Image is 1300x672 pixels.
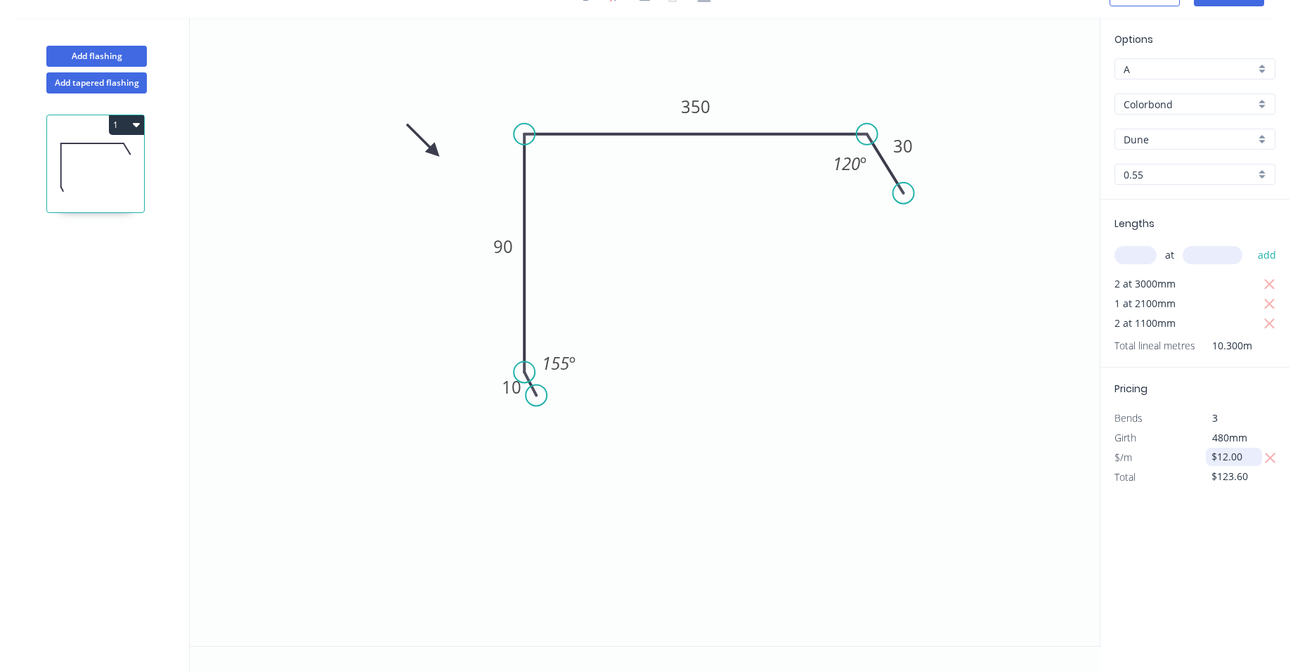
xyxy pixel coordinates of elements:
[1124,132,1255,147] input: Colour
[1114,411,1143,425] span: Bends
[1251,243,1284,267] button: add
[1114,336,1195,356] span: Total lineal metres
[1124,62,1255,77] input: Price level
[1114,382,1148,396] span: Pricing
[1212,431,1247,444] span: 480mm
[190,18,1100,646] svg: 0
[833,152,860,175] tspan: 120
[502,375,521,399] tspan: 10
[1114,451,1132,464] span: $/m
[46,72,147,93] button: Add tapered flashing
[1124,97,1255,112] input: Material
[493,235,513,258] tspan: 90
[681,95,710,118] tspan: 350
[569,351,576,375] tspan: º
[1114,294,1176,314] span: 1 at 2100mm
[1165,245,1174,265] span: at
[1114,32,1153,46] span: Options
[46,46,147,67] button: Add flashing
[542,351,569,375] tspan: 155
[1212,411,1218,425] span: 3
[1114,431,1136,444] span: Girth
[860,152,866,175] tspan: º
[109,115,144,135] button: 1
[1195,336,1252,356] span: 10.300m
[1114,217,1155,231] span: Lengths
[1114,470,1136,484] span: Total
[893,134,913,157] tspan: 30
[1114,274,1176,294] span: 2 at 3000mm
[1124,167,1255,182] input: Thickness
[1114,314,1176,333] span: 2 at 1100mm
